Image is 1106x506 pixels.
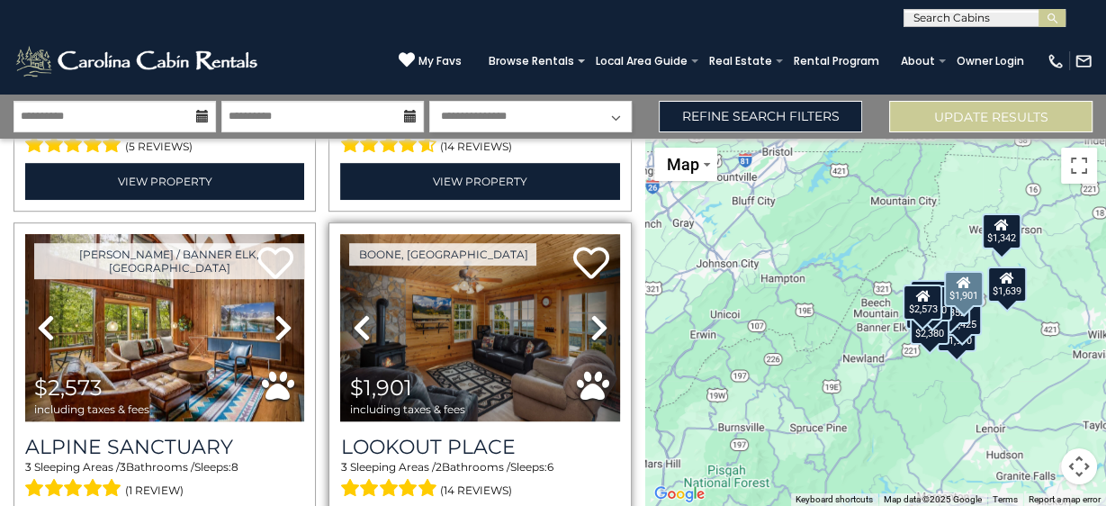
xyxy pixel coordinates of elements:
[13,43,263,79] img: White-1-2.png
[889,101,1093,132] button: Update Results
[340,460,346,474] span: 3
[993,494,1018,504] a: Terms (opens in new tab)
[399,51,462,70] a: My Favs
[1029,494,1101,504] a: Report a map error
[120,460,126,474] span: 3
[796,493,873,506] button: Keyboard shortcuts
[700,49,781,74] a: Real Estate
[440,479,512,502] span: (14 reviews)
[349,243,536,266] a: Boone, [GEOGRAPHIC_DATA]
[435,460,441,474] span: 2
[349,403,464,415] span: including taxes & fees
[340,435,619,459] a: Lookout Place
[948,49,1033,74] a: Owner Login
[349,375,411,401] span: $1,901
[340,163,619,200] a: View Property
[667,155,699,174] span: Map
[1047,52,1065,70] img: phone-regular-white.png
[987,267,1027,303] div: $1,639
[573,245,609,284] a: Add to favorites
[25,435,304,459] a: Alpine Sanctuary
[785,49,888,74] a: Rental Program
[650,483,709,506] a: Open this area in Google Maps (opens a new window)
[942,300,982,336] div: $2,425
[340,234,619,421] img: thumbnail_163278035.jpeg
[982,213,1021,249] div: $1,342
[650,483,709,506] img: Google
[125,135,193,158] span: (5 reviews)
[944,271,984,307] div: $1,901
[25,459,304,502] div: Sleeping Areas / Bathrooms / Sleeps:
[25,460,31,474] span: 3
[440,135,512,158] span: (14 reviews)
[34,403,149,415] span: including taxes & fees
[884,494,982,504] span: Map data ©2025 Google
[480,49,583,74] a: Browse Rentals
[1061,448,1097,484] button: Map camera controls
[1061,148,1097,184] button: Toggle fullscreen view
[125,479,184,502] span: (1 review)
[546,460,553,474] span: 6
[587,49,697,74] a: Local Area Guide
[231,460,238,474] span: 8
[25,163,304,200] a: View Property
[659,101,862,132] a: Refine Search Filters
[418,53,462,69] span: My Favs
[903,285,942,321] div: $2,573
[910,280,949,316] div: $2,132
[340,459,619,502] div: Sleeping Areas / Bathrooms / Sleeps:
[25,234,304,421] img: thumbnail_166598113.jpeg
[910,309,949,345] div: $2,380
[34,375,103,401] span: $2,573
[654,148,717,181] button: Change map style
[892,49,944,74] a: About
[1075,52,1093,70] img: mail-regular-white.png
[34,243,304,279] a: [PERSON_NAME] / Banner Elk, [GEOGRAPHIC_DATA]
